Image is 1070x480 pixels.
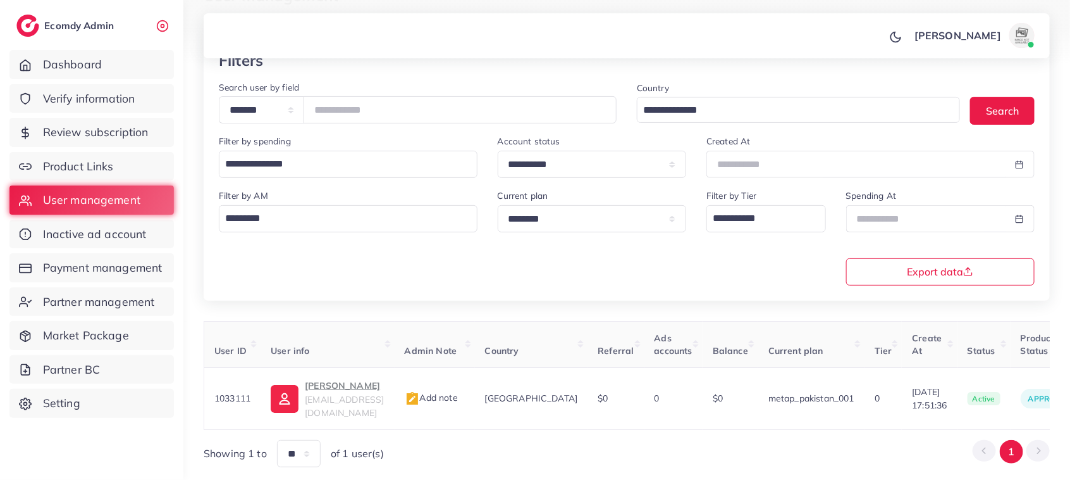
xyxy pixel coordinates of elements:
[43,362,101,378] span: Partner BC
[706,189,756,202] label: Filter by Tier
[214,393,250,404] span: 1033111
[706,135,751,148] label: Created At
[907,23,1040,48] a: [PERSON_NAME]avatar
[768,345,823,357] span: Current plan
[9,355,174,384] a: Partner BC
[305,394,384,418] span: [EMAIL_ADDRESS][DOMAIN_NAME]
[655,393,660,404] span: 0
[706,205,825,232] div: Search for option
[485,393,578,404] span: [GEOGRAPHIC_DATA]
[219,51,263,70] h3: Filters
[43,260,163,276] span: Payment management
[973,440,1050,464] ul: Pagination
[43,124,149,141] span: Review subscription
[9,50,174,79] a: Dashboard
[875,393,880,404] span: 0
[9,118,174,147] a: Review subscription
[219,135,291,148] label: Filter by spending
[219,151,477,178] div: Search for option
[9,84,174,113] a: Verify information
[912,386,947,412] span: [DATE] 17:51:36
[43,294,155,310] span: Partner management
[639,101,944,120] input: Search for option
[43,158,114,175] span: Product Links
[713,393,723,404] span: $0
[637,82,669,94] label: Country
[271,378,384,419] a: [PERSON_NAME][EMAIL_ADDRESS][DOMAIN_NAME]
[498,135,560,148] label: Account status
[221,153,461,175] input: Search for option
[219,205,477,232] div: Search for option
[713,345,748,357] span: Balance
[44,20,117,32] h2: Ecomdy Admin
[219,81,299,94] label: Search user by field
[271,385,298,413] img: ic-user-info.36bf1079.svg
[204,446,267,461] span: Showing 1 to
[1009,23,1035,48] img: avatar
[219,189,268,202] label: Filter by AM
[43,192,140,208] span: User management
[846,258,1035,286] button: Export data
[598,393,608,404] span: $0
[43,91,135,107] span: Verify information
[43,226,147,243] span: Inactive ad account
[9,152,174,181] a: Product Links
[9,287,174,317] a: Partner management
[9,321,174,350] a: Market Package
[214,345,247,357] span: User ID
[16,15,117,37] a: logoEcomdy Admin
[968,345,995,357] span: Status
[598,345,634,357] span: Referral
[1000,440,1023,464] button: Go to page 1
[912,332,942,357] span: Create At
[9,253,174,282] a: Payment management
[875,345,892,357] span: Tier
[485,345,519,357] span: Country
[43,56,102,73] span: Dashboard
[708,208,809,229] input: Search for option
[637,97,960,123] div: Search for option
[768,393,854,404] span: metap_pakistan_001
[498,189,548,202] label: Current plan
[43,395,80,412] span: Setting
[1021,332,1054,357] span: Product Status
[271,345,309,357] span: User info
[43,327,129,344] span: Market Package
[970,97,1035,124] button: Search
[655,332,692,357] span: Ads accounts
[16,15,39,37] img: logo
[221,208,461,229] input: Search for option
[405,391,420,407] img: admin_note.cdd0b510.svg
[331,446,384,461] span: of 1 user(s)
[914,28,1001,43] p: [PERSON_NAME]
[405,345,457,357] span: Admin Note
[968,392,1000,406] span: active
[305,378,384,393] p: [PERSON_NAME]
[9,220,174,249] a: Inactive ad account
[846,189,897,202] label: Spending At
[405,392,458,403] span: Add note
[9,389,174,418] a: Setting
[907,267,973,277] span: Export data
[9,186,174,215] a: User management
